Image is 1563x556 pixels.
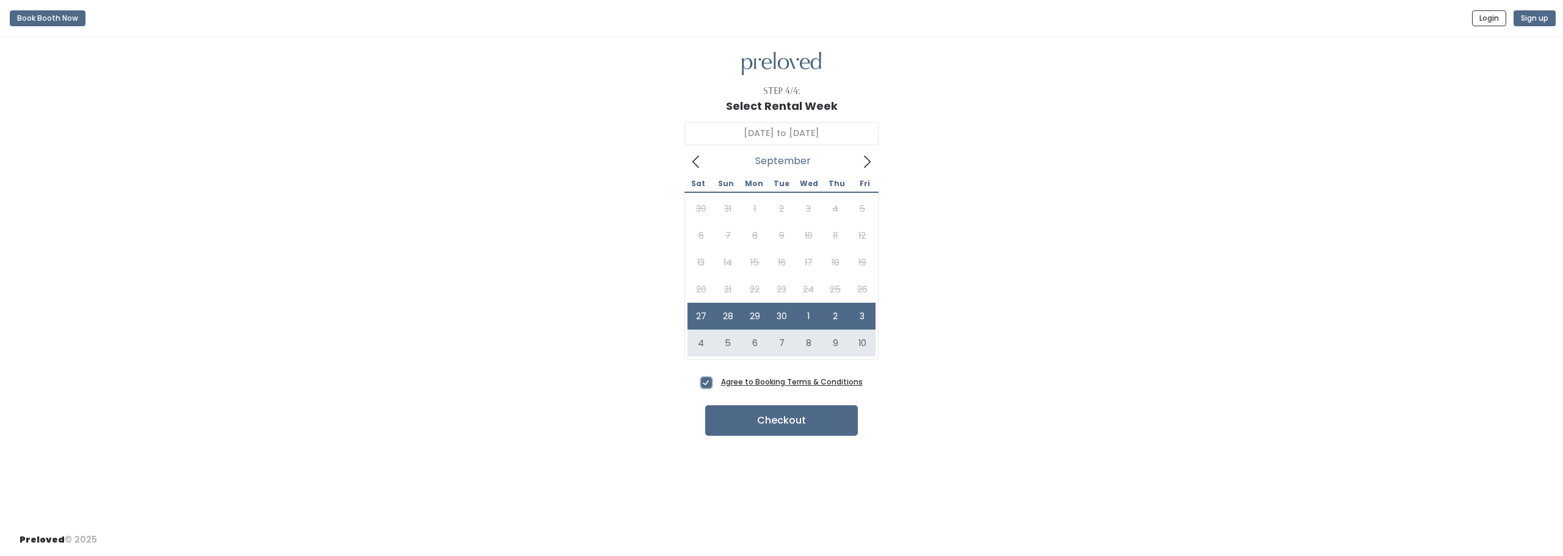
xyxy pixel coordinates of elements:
span: September 29, 2025 [741,303,768,330]
span: October 2, 2025 [822,303,849,330]
span: Preloved [20,533,65,546]
img: preloved logo [742,52,821,76]
a: Book Booth Now [10,5,85,32]
span: Wed [796,180,823,187]
span: October 4, 2025 [687,330,714,356]
input: Select week [684,122,879,145]
button: Book Booth Now [10,10,85,26]
div: © 2025 [20,524,97,546]
button: Login [1472,10,1506,26]
span: October 9, 2025 [822,330,849,356]
span: October 1, 2025 [795,303,822,330]
div: Step 4/4: [763,85,800,98]
span: September [755,159,811,164]
span: Tue [767,180,795,187]
button: Checkout [705,405,858,436]
span: October 10, 2025 [849,330,876,356]
span: Fri [851,180,879,187]
span: October 3, 2025 [849,303,876,330]
h1: Select Rental Week [726,100,838,112]
span: Thu [823,180,850,187]
span: Sat [684,180,712,187]
span: October 8, 2025 [795,330,822,356]
span: Sun [712,180,739,187]
span: September 27, 2025 [687,303,714,330]
span: October 7, 2025 [768,330,795,356]
span: September 28, 2025 [714,303,741,330]
span: September 30, 2025 [768,303,795,330]
button: Sign up [1514,10,1556,26]
span: October 6, 2025 [741,330,768,356]
span: October 5, 2025 [714,330,741,356]
span: Mon [740,180,767,187]
a: Agree to Booking Terms & Conditions [721,377,863,387]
